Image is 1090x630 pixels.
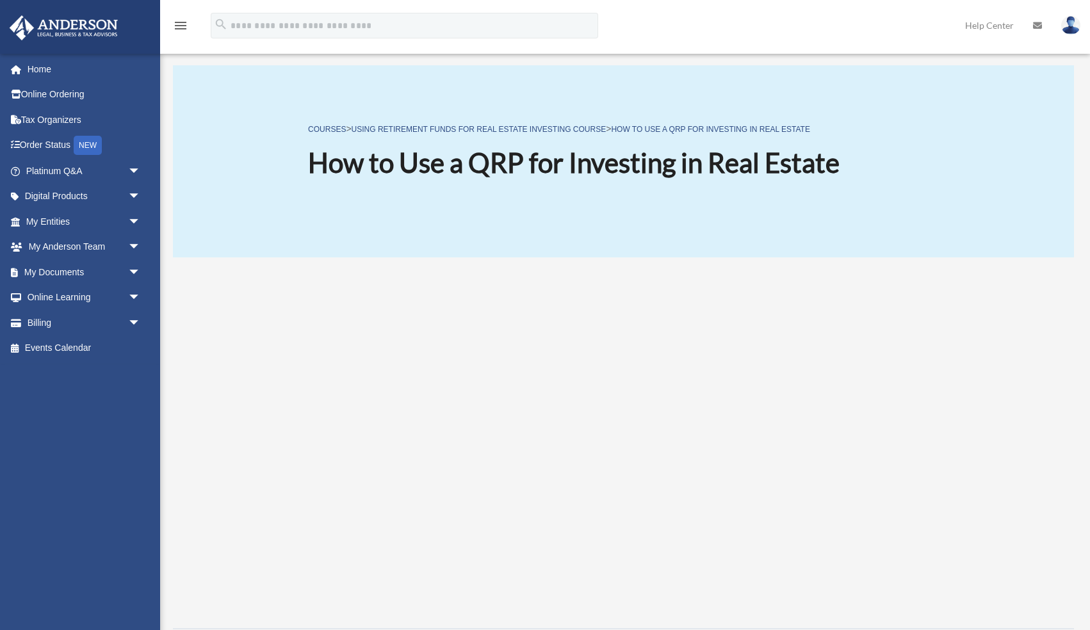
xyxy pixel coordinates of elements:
[128,259,154,286] span: arrow_drop_down
[128,234,154,261] span: arrow_drop_down
[173,22,188,33] a: menu
[310,266,938,619] iframe: How to Use a QRP for Investing in Real Estate - Qualified Retirement Plan
[9,234,160,260] a: My Anderson Teamarrow_drop_down
[173,18,188,33] i: menu
[352,125,606,134] a: Using Retirement Funds for Real Estate Investing Course
[74,136,102,155] div: NEW
[9,82,160,108] a: Online Ordering
[9,209,160,234] a: My Entitiesarrow_drop_down
[308,125,346,134] a: COURSES
[128,209,154,235] span: arrow_drop_down
[611,125,810,134] a: How to Use a QRP for Investing in Real Estate
[128,158,154,184] span: arrow_drop_down
[128,184,154,210] span: arrow_drop_down
[9,335,160,361] a: Events Calendar
[9,310,160,335] a: Billingarrow_drop_down
[9,56,160,82] a: Home
[9,184,160,209] a: Digital Productsarrow_drop_down
[214,17,228,31] i: search
[128,285,154,311] span: arrow_drop_down
[9,158,160,184] a: Platinum Q&Aarrow_drop_down
[9,259,160,285] a: My Documentsarrow_drop_down
[308,144,840,182] h1: How to Use a QRP for Investing in Real Estate
[1061,16,1080,35] img: User Pic
[9,107,160,133] a: Tax Organizers
[6,15,122,40] img: Anderson Advisors Platinum Portal
[9,133,160,159] a: Order StatusNEW
[128,310,154,336] span: arrow_drop_down
[308,121,840,137] p: > >
[9,285,160,311] a: Online Learningarrow_drop_down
